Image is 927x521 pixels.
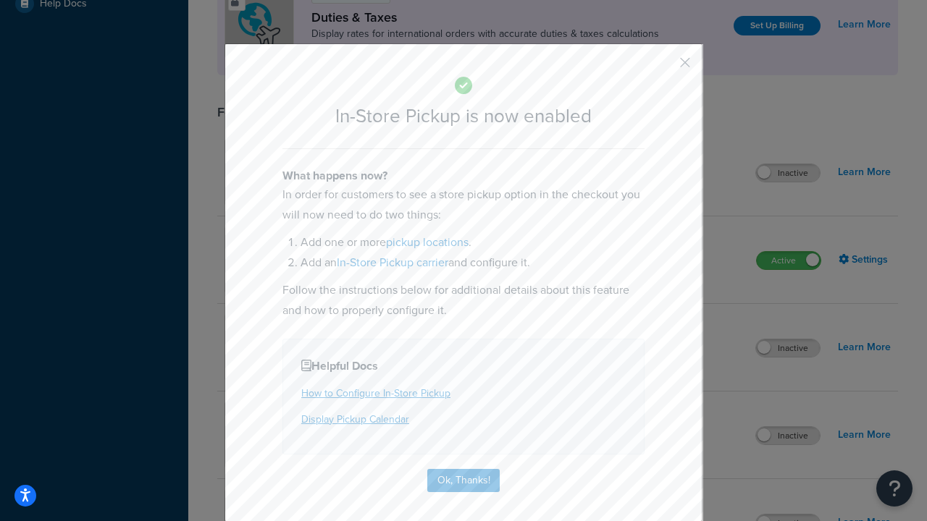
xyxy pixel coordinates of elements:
a: Display Pickup Calendar [301,412,409,427]
h4: What happens now? [282,167,645,185]
a: pickup locations [386,234,469,250]
li: Add one or more . [301,232,645,253]
a: In-Store Pickup carrier [337,254,448,271]
h2: In-Store Pickup is now enabled [282,106,645,127]
p: In order for customers to see a store pickup option in the checkout you will now need to do two t... [282,185,645,225]
li: Add an and configure it. [301,253,645,273]
p: Follow the instructions below for additional details about this feature and how to properly confi... [282,280,645,321]
button: Ok, Thanks! [427,469,500,492]
a: How to Configure In-Store Pickup [301,386,450,401]
h4: Helpful Docs [301,357,626,375]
